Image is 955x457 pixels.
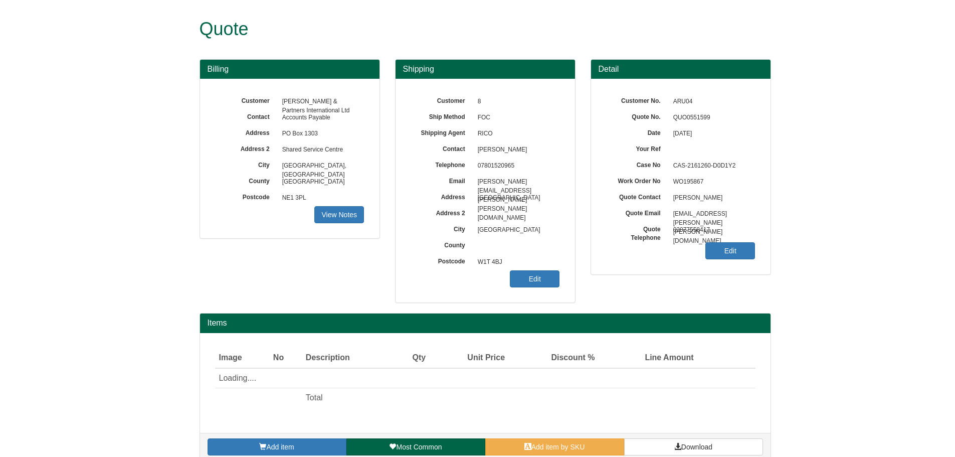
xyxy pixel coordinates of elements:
label: Work Order No [606,174,668,186]
span: 8 [473,94,560,110]
th: Image [215,348,269,368]
span: NE1 3PL [277,190,364,206]
span: [PERSON_NAME][EMAIL_ADDRESS][PERSON_NAME][PERSON_NAME][DOMAIN_NAME] [473,174,560,190]
span: PO Box 1303 [277,126,364,142]
span: CAS-2161260-D0D1Y2 [668,158,755,174]
th: Qty [393,348,430,368]
label: Email [411,174,473,186]
label: Address [411,190,473,202]
th: No [269,348,302,368]
th: Discount % [509,348,599,368]
label: Contact [411,142,473,154]
h3: Detail [599,65,763,74]
td: Total [302,388,393,408]
span: [PERSON_NAME] [668,190,755,206]
a: View Notes [314,206,364,223]
span: Add item by SKU [531,443,585,451]
span: Accounts Payable [277,110,364,126]
label: Quote No. [606,110,668,121]
label: Postcode [215,190,277,202]
label: Date [606,126,668,137]
span: Download [681,443,712,451]
label: Customer [215,94,277,105]
label: Customer [411,94,473,105]
td: Loading.... [215,368,698,388]
span: [PERSON_NAME] [473,142,560,158]
label: Ship Method [411,110,473,121]
label: Telephone [411,158,473,170]
label: Quote Telephone [606,222,668,242]
span: Add item [266,443,294,451]
span: [PERSON_NAME] & Partners International Ltd [277,94,364,110]
span: [EMAIL_ADDRESS][PERSON_NAME][PERSON_NAME][DOMAIN_NAME] [668,206,755,222]
span: 07801520965 [473,158,560,174]
label: Quote Email [606,206,668,218]
span: Shared Service Centre [277,142,364,158]
span: W1T 4BJ [473,254,560,270]
span: ARU04 [668,94,755,110]
label: Address 2 [411,206,473,218]
h3: Shipping [403,65,567,74]
a: Edit [705,242,755,259]
label: Customer No. [606,94,668,105]
label: County [411,238,473,250]
th: Line Amount [599,348,698,368]
label: Shipping Agent [411,126,473,137]
h1: Quote [200,19,733,39]
span: 02077558417 [668,222,755,238]
span: [GEOGRAPHIC_DATA], [GEOGRAPHIC_DATA] [277,158,364,174]
label: City [411,222,473,234]
label: Your Ref [606,142,668,154]
label: Quote Contact [606,190,668,202]
span: [DATE] [668,126,755,142]
th: Description [302,348,393,368]
label: County [215,174,277,186]
span: [GEOGRAPHIC_DATA] [277,174,364,190]
span: [GEOGRAPHIC_DATA] [473,190,560,206]
label: Contact [215,110,277,121]
th: Unit Price [430,348,509,368]
label: Address [215,126,277,137]
span: RICO [473,126,560,142]
label: Postcode [411,254,473,266]
label: Address 2 [215,142,277,154]
span: Most Common [396,443,442,451]
label: City [215,158,277,170]
span: QUO0551599 [668,110,755,126]
h3: Billing [208,65,372,74]
span: FOC [473,110,560,126]
span: [GEOGRAPHIC_DATA] [473,222,560,238]
h2: Items [208,319,763,328]
span: WO195867 [673,178,704,185]
label: Case No [606,158,668,170]
a: Edit [510,270,559,287]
